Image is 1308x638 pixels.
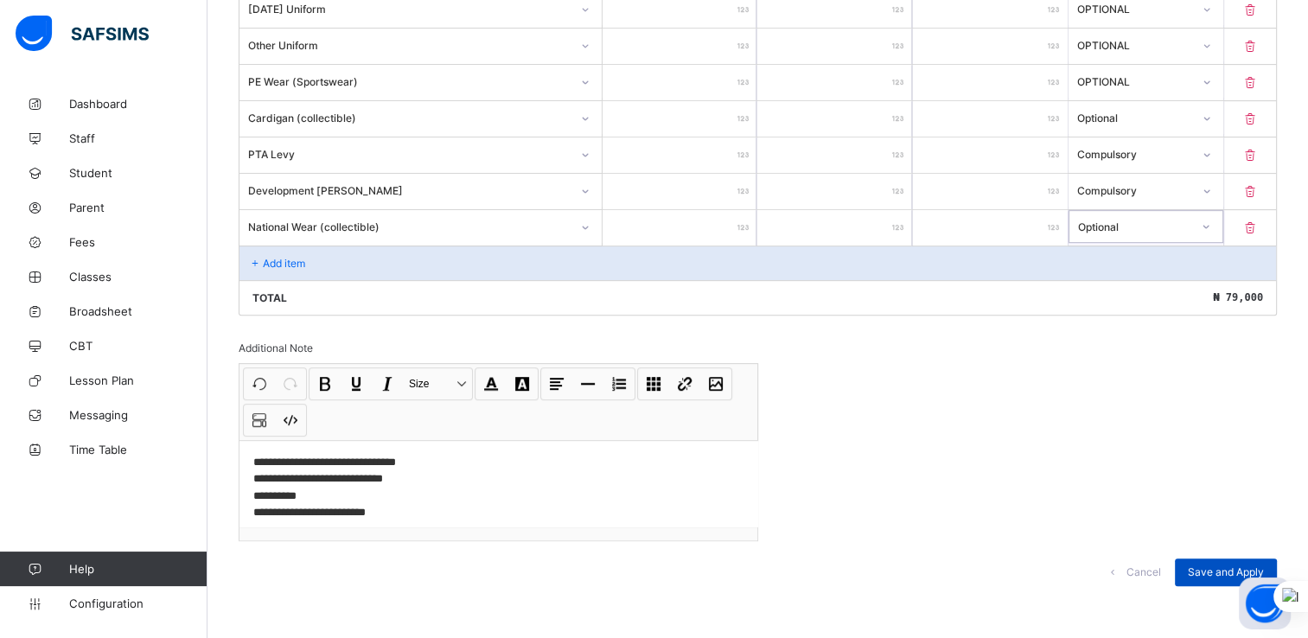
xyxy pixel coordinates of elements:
[1077,2,1192,15] div: OPTIONAL
[69,235,207,249] span: Fees
[69,166,207,180] span: Student
[245,405,274,435] button: Show blocks
[404,369,471,399] button: Size
[310,369,340,399] button: Bold
[1188,565,1264,578] span: Save and Apply
[1077,111,1192,124] div: Optional
[573,369,603,399] button: Horizontal line
[373,369,402,399] button: Italic
[639,369,668,399] button: Table
[69,443,207,456] span: Time Table
[69,339,207,353] span: CBT
[248,147,571,160] div: PTA Levy
[1077,74,1192,87] div: OPTIONAL
[69,97,207,111] span: Dashboard
[1077,38,1192,51] div: OPTIONAL
[1213,291,1263,303] span: ₦ 79,000
[69,131,207,145] span: Staff
[1077,183,1192,196] div: Compulsory
[476,369,506,399] button: Font Color
[604,369,634,399] button: List
[69,373,207,387] span: Lesson Plan
[69,562,207,576] span: Help
[248,220,571,233] div: National Wear (collectible)
[69,270,207,284] span: Classes
[69,304,207,318] span: Broadsheet
[248,2,571,15] div: [DATE] Uniform
[245,369,274,399] button: Undo
[248,183,571,196] div: Development [PERSON_NAME]
[16,16,149,52] img: safsims
[1126,565,1161,578] span: Cancel
[248,111,571,124] div: Cardigan (collectible)
[701,369,731,399] button: Image
[69,201,207,214] span: Parent
[542,369,571,399] button: Align
[248,38,571,51] div: Other Uniform
[248,74,571,87] div: PE Wear (Sportswear)
[69,597,207,610] span: Configuration
[69,408,207,422] span: Messaging
[276,369,305,399] button: Redo
[252,291,287,304] p: Total
[276,405,305,435] button: Code view
[670,369,699,399] button: Link
[263,257,305,270] p: Add item
[1077,147,1192,160] div: Compulsory
[1078,220,1191,233] div: Optional
[239,341,313,354] span: Additional Note
[507,369,537,399] button: Highlight Color
[1239,577,1291,629] button: Open asap
[341,369,371,399] button: Underline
